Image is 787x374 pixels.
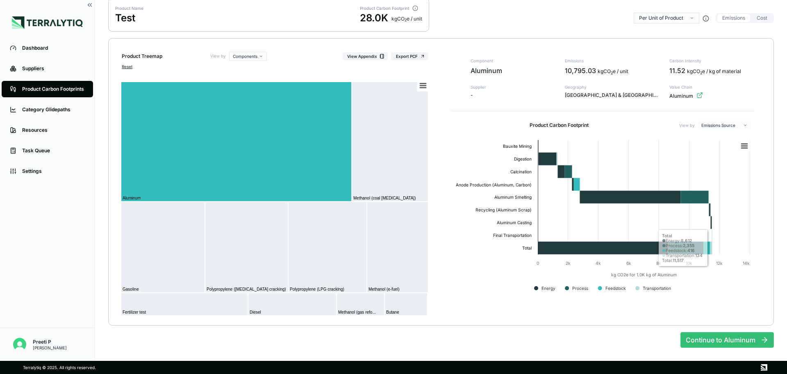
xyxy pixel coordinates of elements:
sub: 2 [611,71,613,75]
span: Component [471,58,555,63]
div: kg CO e / unit [391,16,422,22]
div: Test [115,11,145,25]
text: Aluminum Smelting [494,195,532,200]
text: Process [572,286,588,291]
div: Suppliers [22,65,85,72]
text: Energy [541,286,555,291]
button: Per Unit of Product [634,13,699,23]
button: View Appendix [342,52,388,60]
text: 6k [626,261,631,266]
label: View by [679,123,695,128]
button: Components [229,52,267,61]
text: Gasoline [123,287,139,291]
text: Diesel [250,310,261,314]
text: 4k [596,261,601,266]
text: Calcination [510,169,532,174]
h2: Product Carbon Footprint [530,122,589,128]
sub: 2 [405,18,407,22]
text: 0 [537,261,539,266]
text: Polypropylene ([MEDICAL_DATA] cracking) [207,287,286,291]
button: Open user button [10,335,30,354]
button: Export PCF [391,52,428,60]
text: Methanol (coal [MEDICAL_DATA]) [353,196,416,200]
span: Aluminum [471,66,555,76]
div: Product Treemap [122,53,174,60]
text: Digestion [514,156,532,162]
text: 2k [566,261,571,266]
text: Methanol (e-fuel) [368,287,400,291]
div: Category Glidepaths [22,106,85,113]
text: 8k [656,261,661,266]
text: Aluminum [123,196,141,200]
button: Emissions Source [698,121,751,129]
label: View by [210,52,226,61]
span: kg CO e / unit [598,68,628,74]
text: Fertilizer test [123,310,146,314]
span: [GEOGRAPHIC_DATA] & [GEOGRAPHIC_DATA] [565,92,659,99]
text: Butane [386,310,399,314]
img: Preeti P [13,338,26,351]
div: Task Queue [22,147,85,154]
text: kg CO2e for 1.0K kg of Aluminum [611,272,676,278]
button: Continue to Aluminum [680,332,774,348]
div: Preeti P [33,339,67,345]
span: Carbon Intensity [669,58,754,63]
text: Methanol (gas refo... [338,310,376,314]
div: Resources [22,127,85,133]
text: Transportation [643,286,671,291]
text: Final Transportation [493,233,532,238]
text: Total [522,246,532,250]
div: Aluminum [669,92,754,100]
div: Dashboard [22,45,85,51]
span: - [471,92,555,99]
text: Aluminum Casting [497,220,532,225]
text: Bauxite Mining [503,144,532,149]
div: 28.0K [360,11,388,25]
span: Supplier [471,85,555,89]
button: Cost [752,14,772,22]
button: Reset [122,64,132,69]
div: Product Carbon Footprint [360,6,411,11]
sub: 2 [700,71,702,75]
img: Logo [12,16,83,29]
text: 12k [716,261,723,266]
div: Settings [22,168,85,174]
text: 10k [686,261,692,266]
text: Feedstock [605,286,626,291]
button: Emissions [717,14,750,22]
div: [PERSON_NAME] [33,345,67,350]
text: Anode Production (Aluminum, Carbon) [456,182,532,187]
div: 11.52 [669,66,754,76]
div: Product Name [115,6,145,11]
text: Recycling (Aluminum Scrap) [475,207,532,213]
div: 10,795.03 [565,66,659,76]
div: Product Carbon Footprints [22,86,85,92]
span: Geography [565,85,659,89]
div: kgCO e / kg of material [687,68,741,75]
text: 14k [743,261,750,266]
span: Emissions [565,58,659,63]
span: Value Chain [669,85,754,89]
text: Polypropylene (LPG cracking) [290,287,344,291]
